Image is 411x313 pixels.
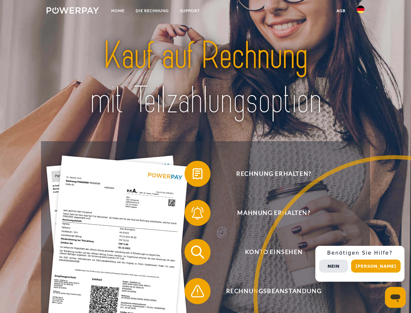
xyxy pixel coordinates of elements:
div: Schnellhilfe [315,246,404,282]
iframe: Schaltfläche zum Öffnen des Messaging-Fensters [385,287,406,308]
button: Mahnung erhalten? [185,200,354,226]
span: Konto einsehen [194,239,353,265]
a: SUPPORT [174,5,205,17]
button: Rechnungsbeanstandung [185,278,354,304]
span: Mahnung erhalten? [194,200,353,226]
h3: Benötigen Sie Hilfe? [319,250,401,256]
button: [PERSON_NAME] [351,260,401,273]
span: Rechnungsbeanstandung [194,278,353,304]
a: Home [106,5,130,17]
button: Rechnung erhalten? [185,161,354,187]
img: qb_search.svg [189,244,206,260]
img: qb_bill.svg [189,166,206,182]
a: agb [331,5,351,17]
button: Konto einsehen [185,239,354,265]
button: Nein [319,260,348,273]
img: qb_bell.svg [189,205,206,221]
img: title-powerpay_de.svg [62,31,349,125]
img: de [357,6,364,13]
img: logo-powerpay-white.svg [47,7,99,14]
img: qb_warning.svg [189,283,206,299]
a: DIE RECHNUNG [130,5,174,17]
span: Rechnung erhalten? [194,161,353,187]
